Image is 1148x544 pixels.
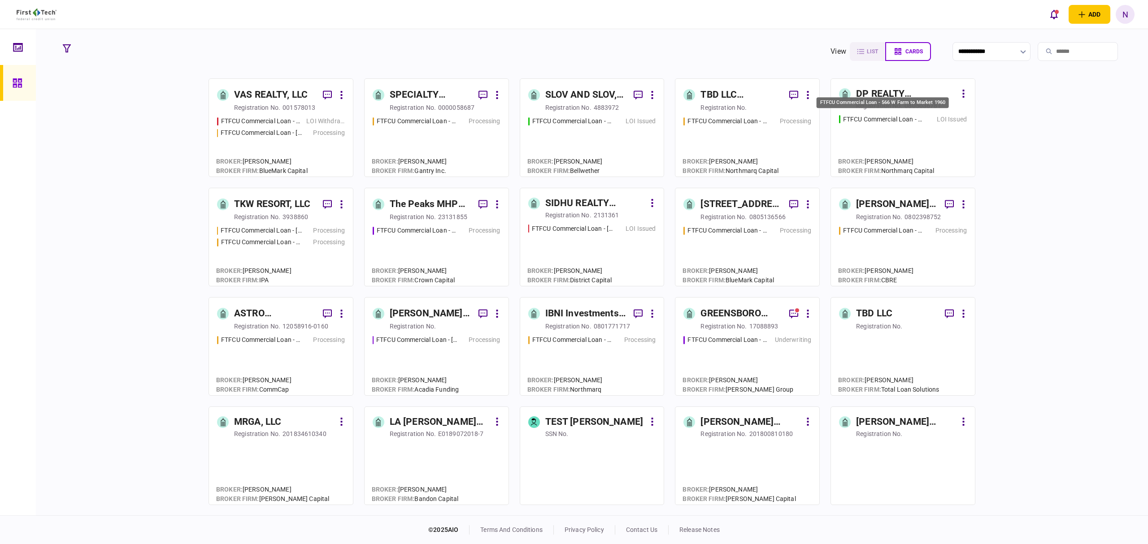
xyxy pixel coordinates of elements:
div: FTFCU Commercial Loan - 6227 Thompson Road [221,128,302,138]
div: Underwriting [775,335,812,345]
a: SLOV AND SLOV, LLCregistration no.4883972FTFCU Commercial Loan - 1639 Alameda Ave Lakewood OHLOI ... [520,78,665,177]
div: SSN no. [545,429,569,438]
span: Broker : [527,158,554,165]
div: [PERSON_NAME] [683,157,778,166]
span: Broker : [838,267,865,274]
div: [PERSON_NAME] Regency Partners LLC [390,307,471,321]
div: Processing [624,335,656,345]
span: Broker : [216,267,243,274]
div: [PERSON_NAME] [683,485,796,494]
span: Broker : [372,376,398,384]
span: Broker : [838,376,865,384]
a: [STREET_ADDRESS], LLCregistration no.0805136566FTFCU Commercial Loan - 503 E 6th Street Del RioPr... [675,188,820,286]
div: CBRE [838,276,913,285]
div: FTFCU Commercial Loan - 1151-B Hospital Way Pocatello [377,117,457,126]
div: [STREET_ADDRESS], LLC [700,197,782,212]
div: registration no. [390,212,436,221]
div: FTFCU Commercial Loan - 1569 Main Street Marion [532,224,613,233]
div: Processing [313,226,344,235]
span: broker firm : [683,495,726,502]
span: Broker : [527,267,554,274]
span: Broker : [683,486,709,493]
span: Broker : [372,267,398,274]
div: IBNI Investments, LLC [545,307,627,321]
div: TBD LLC ([GEOGRAPHIC_DATA]) [700,88,782,102]
div: registration no. [390,429,436,438]
div: LOI Issued [626,224,656,233]
div: Northmarq [527,385,603,394]
div: FTFCU Commercial Loan - 2410 Charleston Highway [221,237,302,247]
a: terms and conditions [480,526,543,533]
div: Northmarq Capital [838,166,934,176]
div: registration no. [234,103,280,112]
a: [PERSON_NAME] Regency Partners LLCregistration no.FTFCU Commercial Loan - 6 Dunbar Rd Monticello ... [364,297,509,396]
div: [PERSON_NAME] [216,376,291,385]
span: Broker : [372,486,398,493]
div: LOI Issued [937,115,967,124]
div: TBD LLC [856,307,892,321]
div: registration no. [234,212,280,221]
div: 0801771717 [594,322,630,331]
span: Broker : [838,158,865,165]
span: Broker : [216,486,243,493]
div: FTFCU Commercial Loan - 1882 New Scotland Road [221,117,302,126]
div: [PERSON_NAME] [372,376,459,385]
div: TKW RESORT, LLC [234,197,310,212]
div: [PERSON_NAME] [527,376,603,385]
div: [PERSON_NAME] Group [683,385,793,394]
span: Broker : [216,376,243,384]
span: broker firm : [372,386,415,393]
div: view [831,46,846,57]
div: Processing [935,226,967,235]
button: list [850,42,885,61]
div: FTFCU Commercial Loan - 566 W Farm to Market 1960 [843,115,924,124]
div: SLOV AND SLOV, LLC [545,88,627,102]
div: GREENSBORO ESTATES LLC [700,307,782,321]
span: Broker : [683,376,709,384]
div: [PERSON_NAME] Capital [683,494,796,504]
div: registration no. [856,429,902,438]
div: LA [PERSON_NAME] LLC. [390,415,490,429]
span: broker firm : [838,276,881,284]
div: Acadia Funding [372,385,459,394]
div: FTFCU Commercial Loan - 6 Uvalde Road Houston TX [532,335,613,345]
span: broker firm : [838,386,881,393]
div: [PERSON_NAME] [838,157,934,166]
a: TBD LLCregistration no.Broker:[PERSON_NAME]broker firm:Total Loan Solutions [831,297,975,396]
div: Processing [469,226,500,235]
div: Gantry Inc. [372,166,447,176]
span: broker firm : [372,276,415,284]
span: Broker : [372,158,398,165]
a: [PERSON_NAME] & [PERSON_NAME] PROPERTY HOLDINGS, LLCregistration no.0802398752FTFCU Commercial Lo... [831,188,975,286]
span: list [867,48,878,55]
div: 17088893 [749,322,778,331]
div: [PERSON_NAME] [216,266,291,276]
span: broker firm : [216,276,259,284]
a: TBD LLC ([GEOGRAPHIC_DATA])registration no.FTFCU Commercial Loan - 3105 Clairpoint CourtProcessin... [675,78,820,177]
div: 23131855 [438,212,467,221]
div: MRGA, LLC [234,415,281,429]
div: DP REALTY INVESTMENT, LLC [856,87,957,101]
a: release notes [679,526,720,533]
span: broker firm : [527,276,570,284]
a: MRGA, LLCregistration no.201834610340Broker:[PERSON_NAME]broker firm:[PERSON_NAME] Capital [209,406,353,505]
div: [PERSON_NAME] [683,376,793,385]
div: © 2025 AIO [428,525,470,535]
div: 4883972 [594,103,619,112]
img: client company logo [17,9,57,20]
div: The Peaks MHP LLC [390,197,471,212]
a: SPECIALTY PROPERTIES LLCregistration no.0000058687FTFCU Commercial Loan - 1151-B Hospital Way Poc... [364,78,509,177]
div: LOI Withdrawn/Declined [306,117,344,126]
div: TEST [PERSON_NAME] [545,415,643,429]
span: Broker : [683,158,709,165]
button: cards [885,42,931,61]
div: [PERSON_NAME] [527,266,612,276]
a: TEST [PERSON_NAME]SSN no. [520,406,665,505]
div: 12058916-0160 [283,322,328,331]
div: [PERSON_NAME] [527,157,603,166]
div: registration no. [545,103,591,112]
div: FTFCU Commercial Loan - 6110 N US Hwy 89 Flagstaff AZ [377,226,457,235]
div: Processing [313,128,344,138]
div: 0000058687 [438,103,474,112]
div: [PERSON_NAME] Revocable Trust [856,415,957,429]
